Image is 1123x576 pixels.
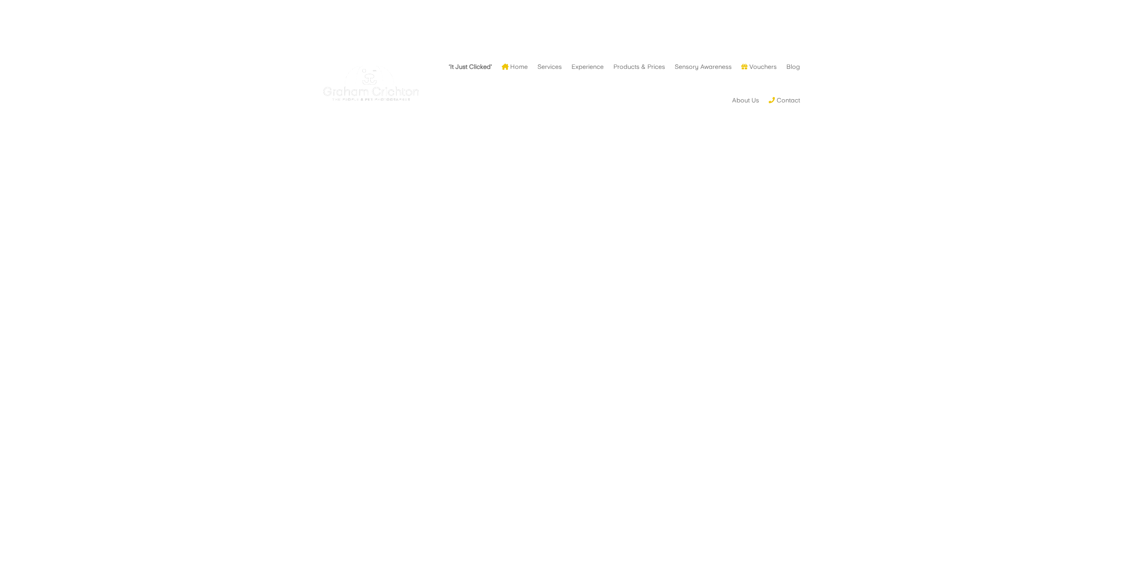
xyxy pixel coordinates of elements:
[502,50,528,83] a: Home
[769,83,800,117] a: Contact
[613,50,665,83] a: Products & Prices
[537,50,562,83] a: Services
[741,50,777,83] a: Vouchers
[449,64,492,70] strong: ‘It Just Clicked’
[323,61,419,106] img: Graham Crichton Photography Logo
[571,50,604,83] a: Experience
[732,83,759,117] a: About Us
[675,50,732,83] a: Sensory Awareness
[449,50,492,83] a: ‘It Just Clicked’
[786,50,800,83] a: Blog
